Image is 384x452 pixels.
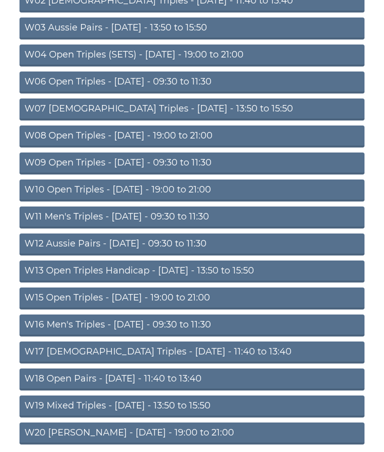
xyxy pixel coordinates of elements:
a: W11 Men's Triples - [DATE] - 09:30 to 11:30 [19,206,364,228]
a: W04 Open Triples (SETS) - [DATE] - 19:00 to 21:00 [19,44,364,66]
a: W08 Open Triples - [DATE] - 19:00 to 21:00 [19,125,364,147]
a: W06 Open Triples - [DATE] - 09:30 to 11:30 [19,71,364,93]
a: W10 Open Triples - [DATE] - 19:00 to 21:00 [19,179,364,201]
a: W19 Mixed Triples - [DATE] - 13:50 to 15:50 [19,395,364,417]
a: W03 Aussie Pairs - [DATE] - 13:50 to 15:50 [19,17,364,39]
a: W18 Open Pairs - [DATE] - 11:40 to 13:40 [19,368,364,390]
a: W16 Men's Triples - [DATE] - 09:30 to 11:30 [19,314,364,336]
a: W20 [PERSON_NAME] - [DATE] - 19:00 to 21:00 [19,422,364,444]
a: W07 [DEMOGRAPHIC_DATA] Triples - [DATE] - 13:50 to 15:50 [19,98,364,120]
a: W13 Open Triples Handicap - [DATE] - 13:50 to 15:50 [19,260,364,282]
a: W17 [DEMOGRAPHIC_DATA] Triples - [DATE] - 11:40 to 13:40 [19,341,364,363]
a: W12 Aussie Pairs - [DATE] - 09:30 to 11:30 [19,233,364,255]
a: W09 Open Triples - [DATE] - 09:30 to 11:30 [19,152,364,174]
a: W15 Open Triples - [DATE] - 19:00 to 21:00 [19,287,364,309]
